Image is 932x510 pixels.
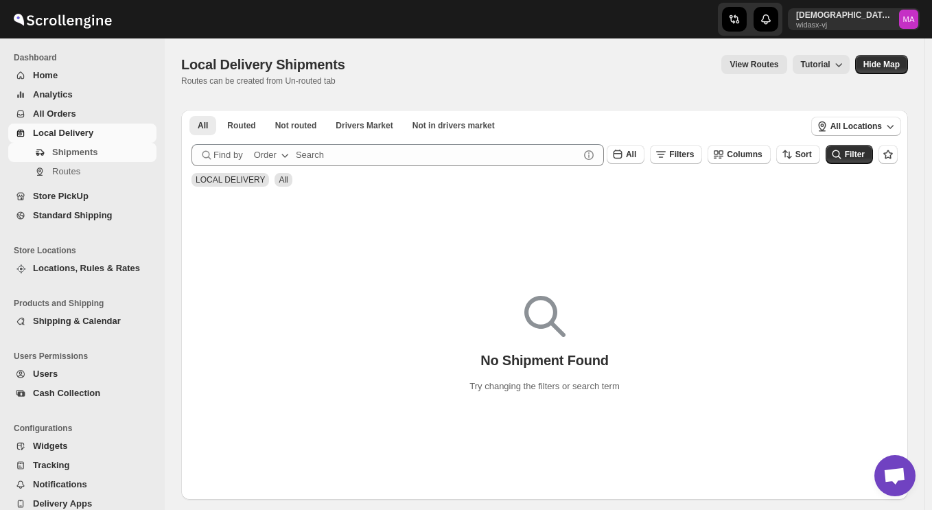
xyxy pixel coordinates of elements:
span: Analytics [33,89,73,100]
button: Columns [708,145,770,164]
span: Hide Map [863,59,900,70]
button: Locations, Rules & Rates [8,259,156,278]
span: Store Locations [14,245,158,256]
p: [DEMOGRAPHIC_DATA][PERSON_NAME] [796,10,894,21]
span: Columns [727,150,762,159]
button: Widgets [8,437,156,456]
img: Empty search results [524,296,566,337]
span: Standard Shipping [33,210,113,220]
button: Map action label [855,55,908,74]
button: Home [8,66,156,85]
span: Find by [213,148,243,162]
span: Users Permissions [14,351,158,362]
span: Routed [227,120,255,131]
button: Users [8,364,156,384]
span: Sort [795,150,812,159]
button: User menu [788,8,920,30]
p: widasx-vj [796,21,894,29]
button: Unrouted [267,116,325,135]
span: Shipping & Calendar [33,316,121,326]
span: Delivery Apps [33,498,92,509]
span: Local Delivery [33,128,93,138]
span: Routes [52,166,80,176]
span: Not in drivers market [412,120,495,131]
span: Local Delivery Shipments [181,57,345,72]
p: Routes can be created from Un-routed tab [181,76,351,86]
button: Filter [826,145,873,164]
span: Configurations [14,423,158,434]
button: All Locations [811,117,901,136]
button: All [607,145,644,164]
span: Products and Shipping [14,298,158,309]
button: All Orders [8,104,156,124]
img: ScrollEngine [11,2,114,36]
span: Mohammed A Zaarer [899,10,918,29]
span: Widgets [33,441,67,451]
button: Tutorial [793,55,850,74]
text: MA [903,15,915,23]
button: Un-claimable [404,116,503,135]
span: View Routes [730,59,778,70]
p: No Shipment Found [480,352,609,369]
button: Routed [219,116,264,135]
button: Filters [650,145,702,164]
span: Tracking [33,460,69,470]
span: All Orders [33,108,76,119]
span: Store PickUp [33,191,89,201]
span: Dashboard [14,52,158,63]
button: view route [721,55,787,74]
p: Try changing the filters or search term [469,380,619,393]
span: Locations, Rules & Rates [33,263,140,273]
button: All [189,116,216,135]
span: All Locations [830,121,882,132]
button: Order [246,144,300,166]
button: Sort [776,145,820,164]
button: Notifications [8,475,156,494]
button: Claimable [327,116,401,135]
button: Shipments [8,143,156,162]
button: Shipping & Calendar [8,312,156,331]
div: Order [254,148,277,162]
input: Search [296,144,579,166]
button: Tracking [8,456,156,475]
span: Drivers Market [336,120,393,131]
span: Filter [845,150,865,159]
button: Analytics [8,85,156,104]
span: Not routed [275,120,317,131]
span: All [626,150,636,159]
span: LOCAL DELIVERY [196,175,265,185]
button: Cash Collection [8,384,156,403]
span: Users [33,369,58,379]
span: All [198,120,208,131]
span: Filters [669,150,694,159]
button: Routes [8,162,156,181]
span: Tutorial [801,60,830,69]
span: Notifications [33,479,87,489]
span: Cash Collection [33,388,100,398]
div: Open chat [874,455,916,496]
span: Shipments [52,147,97,157]
span: All [279,175,288,185]
span: Home [33,70,58,80]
